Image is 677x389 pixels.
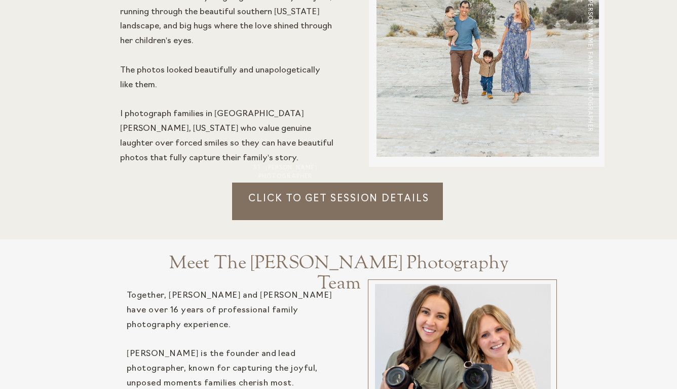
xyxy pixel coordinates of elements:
h3: St. [PERSON_NAME] Photographer [232,164,338,177]
a: Meet The [PERSON_NAME] Photography Team [155,253,522,265]
a: Click to Get session details [232,192,445,220]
